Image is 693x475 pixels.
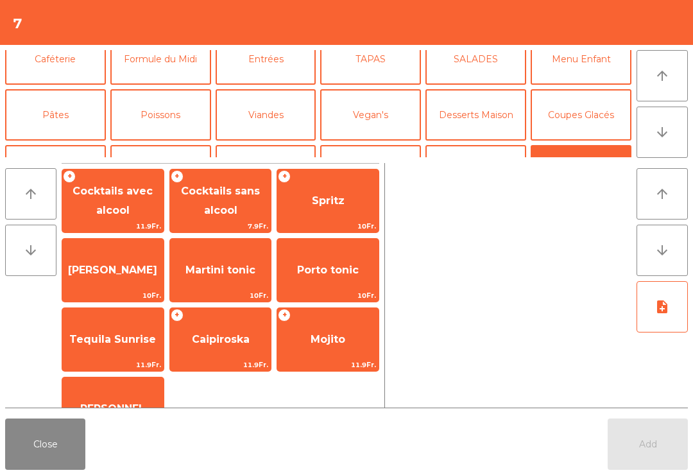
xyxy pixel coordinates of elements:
[320,33,421,85] button: TAPAS
[311,333,345,345] span: Mojito
[637,107,688,158] button: arrow_downward
[278,170,291,183] span: +
[312,194,345,207] span: Spritz
[654,299,670,315] i: note_add
[73,185,153,216] span: Cocktails avec alcool
[216,89,316,141] button: Viandes
[171,170,184,183] span: +
[320,89,421,141] button: Vegan's
[425,145,526,196] button: Vin Rouge
[277,220,379,232] span: 10Fr.
[654,68,670,83] i: arrow_upward
[5,89,106,141] button: Pâtes
[531,33,631,85] button: Menu Enfant
[23,243,38,258] i: arrow_downward
[68,264,157,276] span: [PERSON_NAME]
[69,333,156,345] span: Tequila Sunrise
[425,89,526,141] button: Desserts Maison
[23,186,38,202] i: arrow_upward
[63,170,76,183] span: +
[5,225,56,276] button: arrow_downward
[278,309,291,322] span: +
[110,89,211,141] button: Poissons
[62,289,164,302] span: 10Fr.
[637,168,688,220] button: arrow_upward
[5,419,85,470] button: Close
[5,33,106,85] button: Caféterie
[216,145,316,196] button: Vin Blanc
[637,281,688,332] button: note_add
[170,289,271,302] span: 10Fr.
[62,220,164,232] span: 11.9Fr.
[425,33,526,85] button: SALADES
[181,185,260,216] span: Cocktails sans alcool
[80,402,145,415] span: PERSONNEL
[637,225,688,276] button: arrow_downward
[531,89,631,141] button: Coupes Glacés
[5,168,56,220] button: arrow_upward
[637,50,688,101] button: arrow_upward
[654,243,670,258] i: arrow_downward
[170,359,271,371] span: 11.9Fr.
[171,309,184,322] span: +
[5,145,106,196] button: Mineral
[62,359,164,371] span: 11.9Fr.
[320,145,421,196] button: [PERSON_NAME]
[654,125,670,140] i: arrow_downward
[216,33,316,85] button: Entrées
[192,333,250,345] span: Caipiroska
[170,220,271,232] span: 7.9Fr.
[277,289,379,302] span: 10Fr.
[654,186,670,202] i: arrow_upward
[277,359,379,371] span: 11.9Fr.
[297,264,359,276] span: Porto tonic
[185,264,255,276] span: Martini tonic
[13,14,22,33] h4: 7
[531,145,631,196] button: Cocktails
[110,33,211,85] button: Formule du Midi
[110,145,211,196] button: Bières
